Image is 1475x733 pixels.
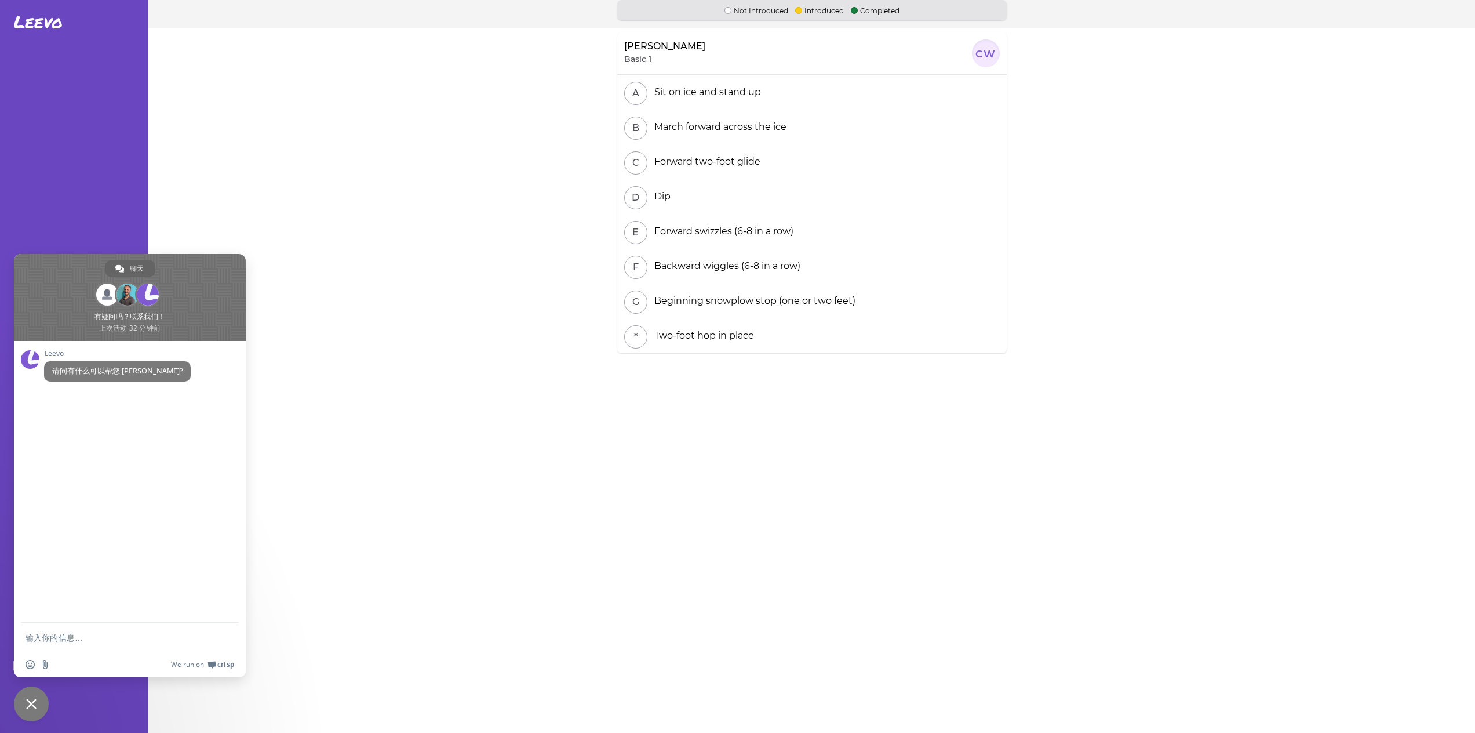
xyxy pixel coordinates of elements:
div: Dip [650,190,671,204]
div: Two-foot hop in place [650,329,754,343]
button: C [624,151,647,175]
button: B [624,117,647,140]
span: 请问有什么可以帮您 [PERSON_NAME]? [52,366,183,376]
button: A [624,82,647,105]
span: We run on [171,660,204,669]
p: Not Introduced [724,5,788,16]
button: F [624,256,647,279]
span: 插入表情符号 [26,660,35,669]
div: 聊天 [105,260,155,277]
span: Leevo [14,12,63,32]
p: Introduced [795,5,844,16]
a: Profile [5,631,143,654]
div: Forward two-foot glide [650,155,760,169]
div: Beginning snowplow stop (one or two feet) [650,294,855,308]
span: 发送文件 [41,660,50,669]
a: We run onCrisp [171,660,234,669]
button: D [624,186,647,209]
a: Logout [5,654,143,677]
textarea: 输入你的信息… [26,633,209,643]
span: Crisp [217,660,234,669]
span: Leevo [44,350,191,358]
p: Completed [851,5,899,16]
p: Basic 1 [624,53,651,65]
div: Backward wiggles (6-8 in a row) [650,259,800,273]
button: G [624,291,647,314]
p: [PERSON_NAME] [624,39,705,53]
div: Sit on ice and stand up [650,85,761,99]
span: 聊天 [130,260,144,277]
div: March forward across the ice [650,120,786,134]
div: Forward swizzles (6-8 in a row) [650,224,793,238]
div: 关闭聊天 [14,687,49,721]
button: E [624,221,647,244]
